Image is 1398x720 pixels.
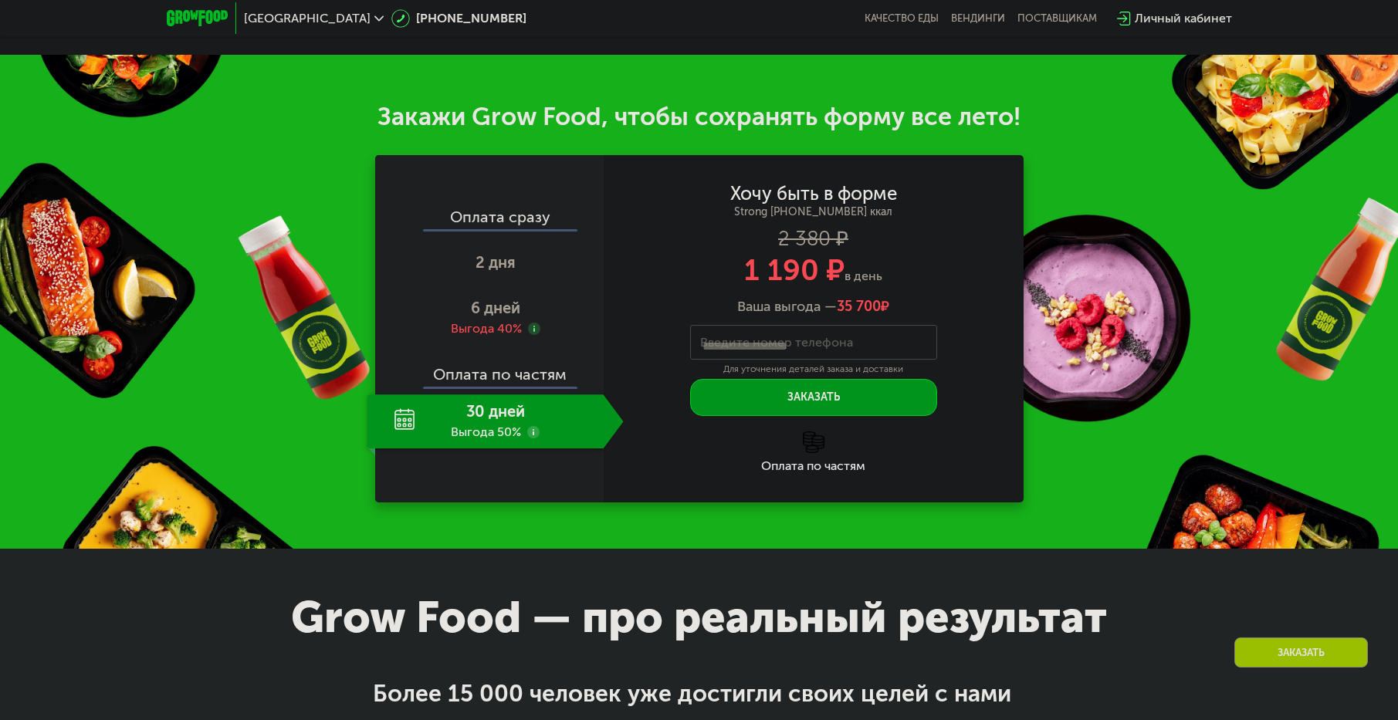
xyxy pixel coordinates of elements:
[259,585,1139,651] div: Grow Food — про реальный результат
[730,185,897,202] div: Хочу быть в форме
[803,431,824,453] img: l6xcnZfty9opOoJh.png
[744,252,845,288] span: 1 190 ₽
[690,379,937,416] button: Заказать
[1135,9,1232,28] div: Личный кабинет
[1017,12,1097,25] div: поставщикам
[604,205,1024,219] div: Strong [PHONE_NUMBER] ккал
[1234,637,1368,668] div: Заказать
[476,253,516,272] span: 2 дня
[471,299,520,317] span: 6 дней
[604,299,1024,316] div: Ваша выгода —
[690,363,937,376] div: Для уточнения деталей заказа и доставки
[377,351,604,387] div: Оплата по частям
[377,209,604,229] div: Оплата сразу
[837,298,881,315] span: 35 700
[604,460,1024,472] div: Оплата по частям
[951,12,1005,25] a: Вендинги
[451,320,522,337] div: Выгода 40%
[373,676,1025,712] div: Более 15 000 человек уже достигли своих целей с нами
[865,12,939,25] a: Качество еды
[604,231,1024,248] div: 2 380 ₽
[837,299,889,316] span: ₽
[244,12,371,25] span: [GEOGRAPHIC_DATA]
[845,269,882,283] span: в день
[700,338,853,346] label: Введите номер телефона
[391,9,526,28] a: [PHONE_NUMBER]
